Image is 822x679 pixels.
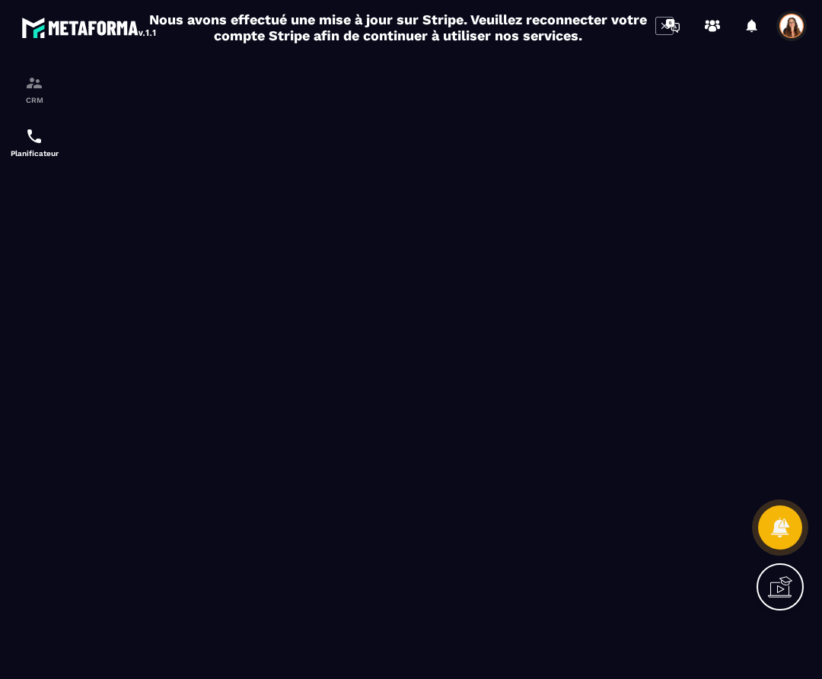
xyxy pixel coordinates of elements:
a: formationformationCRM [4,62,65,116]
h2: Nous avons effectué une mise à jour sur Stripe. Veuillez reconnecter votre compte Stripe afin de ... [148,11,648,43]
img: logo [21,14,158,41]
p: CRM [4,96,65,104]
p: Planificateur [4,149,65,158]
img: formation [25,74,43,92]
img: scheduler [25,127,43,145]
a: schedulerschedulerPlanificateur [4,116,65,169]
